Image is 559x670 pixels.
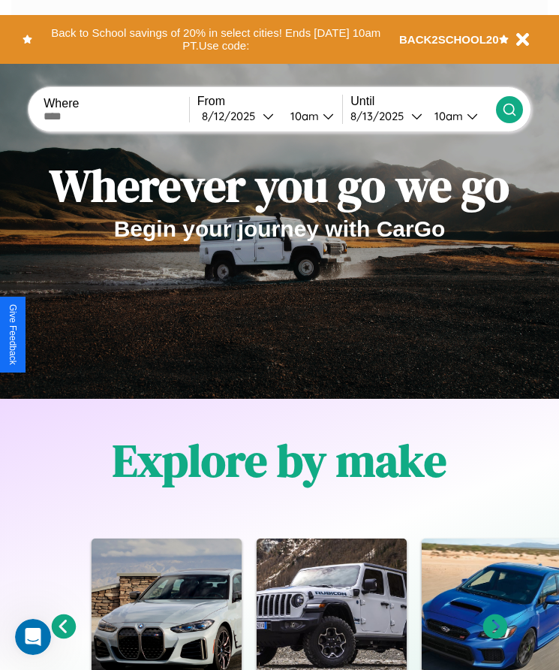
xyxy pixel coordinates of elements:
[350,95,496,108] label: Until
[44,97,189,110] label: Where
[399,33,499,46] b: BACK2SCHOOL20
[422,108,496,124] button: 10am
[202,109,263,123] div: 8 / 12 / 2025
[278,108,343,124] button: 10am
[350,109,411,123] div: 8 / 13 / 2025
[283,109,323,123] div: 10am
[197,95,343,108] label: From
[113,430,446,491] h1: Explore by make
[32,23,399,56] button: Back to School savings of 20% in select cities! Ends [DATE] 10am PT.Use code:
[427,109,467,123] div: 10am
[15,619,51,655] iframe: Intercom live chat
[197,108,278,124] button: 8/12/2025
[8,304,18,365] div: Give Feedback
